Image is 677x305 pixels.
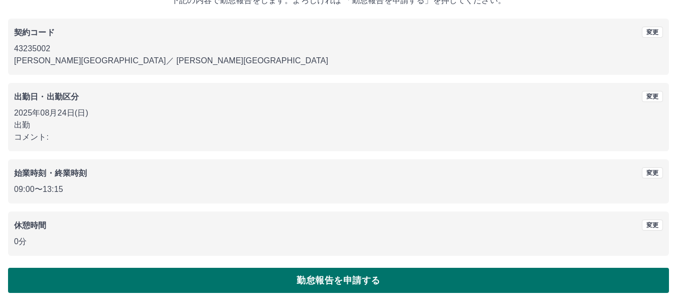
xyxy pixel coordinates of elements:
p: 09:00 〜 13:15 [14,183,663,195]
p: [PERSON_NAME][GEOGRAPHIC_DATA] ／ [PERSON_NAME][GEOGRAPHIC_DATA] [14,55,663,67]
button: 変更 [642,220,663,231]
p: 2025年08月24日(日) [14,107,663,119]
b: 休憩時間 [14,221,47,230]
button: 勤怠報告を申請する [8,268,669,293]
button: 変更 [642,91,663,102]
p: コメント: [14,131,663,143]
p: 出勤 [14,119,663,131]
button: 変更 [642,27,663,38]
button: 変更 [642,167,663,178]
p: 43235002 [14,43,663,55]
b: 契約コード [14,28,55,37]
p: 0分 [14,236,663,248]
b: 始業時刻・終業時刻 [14,169,87,177]
b: 出勤日・出勤区分 [14,92,79,101]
